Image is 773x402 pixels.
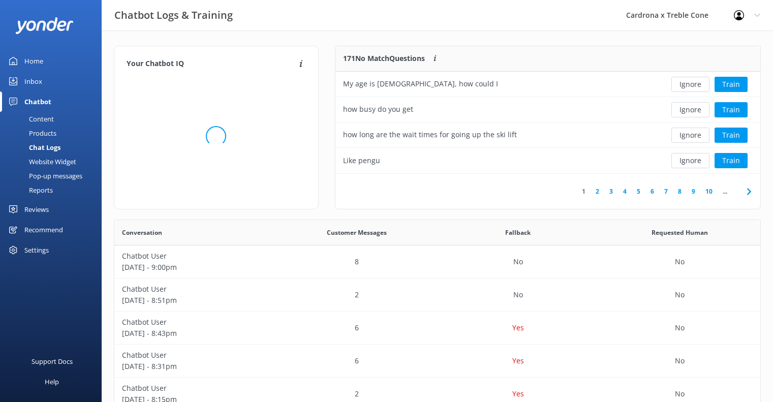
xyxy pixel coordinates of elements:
div: row [335,122,760,148]
div: Pop-up messages [6,169,82,183]
div: Home [24,51,43,71]
a: 3 [604,187,618,196]
a: 6 [645,187,659,196]
a: Pop-up messages [6,169,102,183]
a: Content [6,112,102,126]
div: Inbox [24,71,42,91]
button: Ignore [671,102,709,117]
p: No [675,322,685,333]
a: Website Widget [6,154,102,169]
p: No [513,289,523,300]
p: Chatbot User [122,251,268,262]
a: 5 [632,187,645,196]
p: Chatbot User [122,350,268,361]
span: Customer Messages [327,228,387,237]
a: 10 [700,187,718,196]
a: 4 [618,187,632,196]
div: Recommend [24,220,63,240]
p: Yes [512,388,524,399]
p: 2 [355,289,359,300]
div: how busy do you get [343,104,413,115]
p: Chatbot User [122,317,268,328]
div: how long are the wait times for going up the ski lift [343,129,517,140]
p: No [675,256,685,267]
div: Chat Logs [6,140,60,154]
p: No [675,388,685,399]
p: 8 [355,256,359,267]
div: Reviews [24,199,49,220]
a: 2 [591,187,604,196]
p: Chatbot User [122,284,268,295]
p: [DATE] - 8:43pm [122,328,268,339]
div: My age is [DEMOGRAPHIC_DATA], how could I [343,78,498,89]
p: Yes [512,322,524,333]
div: Chatbot [24,91,51,112]
p: No [675,355,685,366]
div: row [335,148,760,173]
img: yonder-white-logo.png [15,17,74,34]
a: 1 [577,187,591,196]
p: 171 No Match Questions [343,53,425,64]
div: row [114,279,760,312]
p: 6 [355,355,359,366]
span: ... [718,187,732,196]
span: Fallback [505,228,531,237]
p: No [675,289,685,300]
div: Like pengu [343,155,380,166]
div: Products [6,126,56,140]
div: Reports [6,183,53,197]
p: 2 [355,388,359,399]
h3: Chatbot Logs & Training [114,7,233,23]
a: Products [6,126,102,140]
a: 8 [673,187,687,196]
button: Train [715,128,748,143]
p: Yes [512,355,524,366]
a: Reports [6,183,102,197]
p: 6 [355,322,359,333]
p: [DATE] - 8:31pm [122,361,268,372]
a: Chat Logs [6,140,102,154]
span: Conversation [122,228,162,237]
p: Chatbot User [122,383,268,394]
button: Ignore [671,128,709,143]
button: Ignore [671,153,709,168]
a: 7 [659,187,673,196]
p: [DATE] - 8:51pm [122,295,268,306]
div: row [335,72,760,97]
div: Content [6,112,54,126]
div: Support Docs [32,351,73,372]
div: row [335,97,760,122]
div: Settings [24,240,49,260]
a: 9 [687,187,700,196]
p: [DATE] - 9:00pm [122,262,268,273]
h4: Your Chatbot IQ [127,58,296,70]
div: Help [45,372,59,392]
div: row [114,345,760,378]
button: Ignore [671,77,709,92]
div: row [114,245,760,279]
button: Train [715,153,748,168]
button: Train [715,77,748,92]
span: Requested Human [652,228,708,237]
div: Website Widget [6,154,76,169]
div: row [114,312,760,345]
div: grid [335,72,760,173]
p: No [513,256,523,267]
button: Train [715,102,748,117]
